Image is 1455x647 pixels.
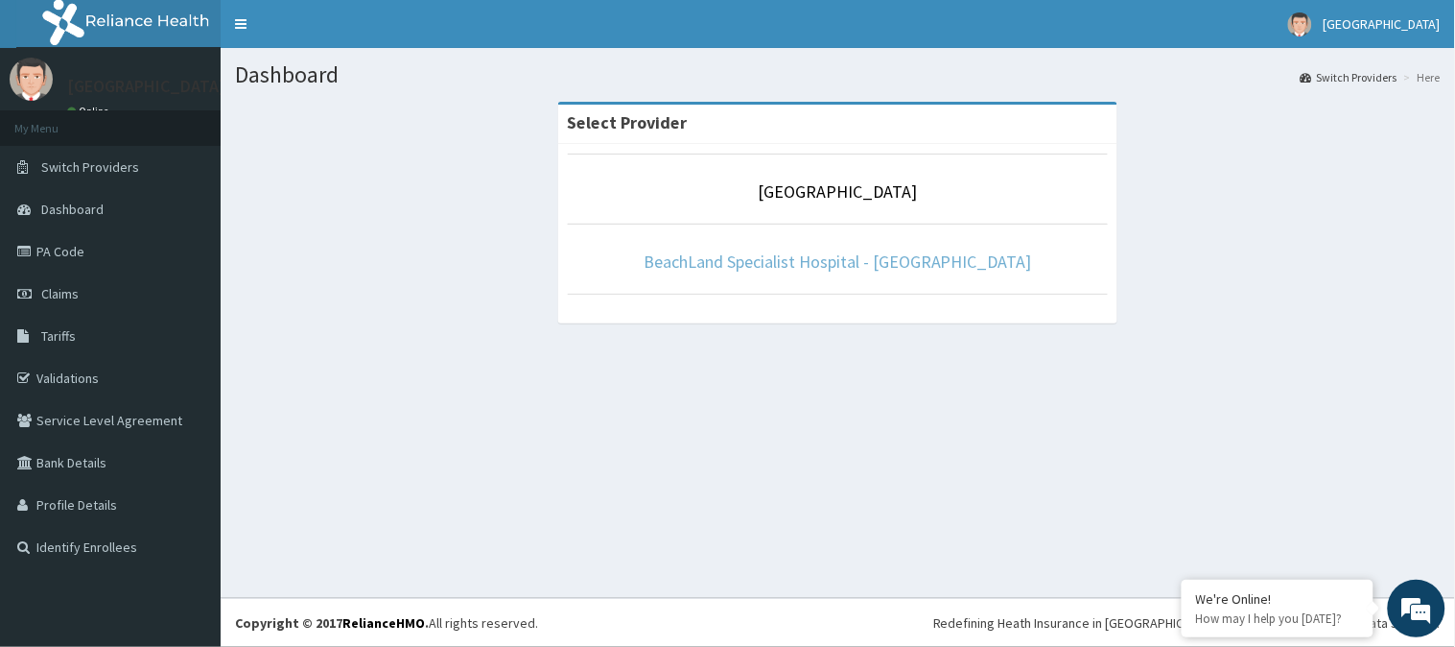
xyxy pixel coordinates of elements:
a: [GEOGRAPHIC_DATA] [759,180,918,203]
span: Tariffs [41,327,76,345]
li: Here [1399,69,1441,85]
p: How may I help you today? [1196,611,1359,627]
a: Switch Providers [1301,69,1397,85]
span: Dashboard [41,201,104,218]
div: We're Online! [1196,590,1359,608]
a: Online [67,105,113,118]
span: Claims [41,285,79,302]
p: [GEOGRAPHIC_DATA] [67,78,225,95]
img: User Image [1288,12,1312,36]
footer: All rights reserved. [221,598,1455,647]
a: BeachLand Specialist Hospital - [GEOGRAPHIC_DATA] [644,251,1032,273]
h1: Dashboard [235,62,1441,87]
strong: Select Provider [568,111,688,133]
a: RelianceHMO [342,614,425,632]
span: [GEOGRAPHIC_DATA] [1324,15,1441,33]
span: Switch Providers [41,158,139,176]
strong: Copyright © 2017 . [235,614,429,632]
div: Redefining Heath Insurance in [GEOGRAPHIC_DATA] using Telemedicine and Data Science! [933,613,1441,633]
img: User Image [10,58,53,101]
